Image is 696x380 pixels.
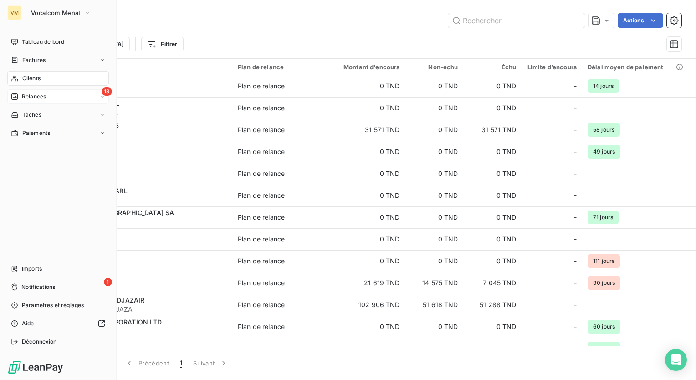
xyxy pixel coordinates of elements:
[464,185,522,206] td: 0 TND
[238,147,285,156] div: Plan de relance
[238,103,285,113] div: Plan de relance
[405,141,464,163] td: 0 TND
[464,97,522,119] td: 0 TND
[574,169,577,178] span: -
[63,174,227,183] span: ASSISTELSARL
[22,92,46,101] span: Relances
[7,316,109,331] a: Aide
[22,265,42,273] span: Imports
[22,111,41,119] span: Tâches
[464,141,522,163] td: 0 TND
[22,74,41,82] span: Clients
[469,63,517,71] div: Échu
[238,257,285,266] div: Plan de relance
[405,272,464,294] td: 14 575 TND
[31,9,80,16] span: Vocalcom Menat
[618,13,663,28] button: Actions
[238,344,285,353] div: Plan de relance
[238,169,285,178] div: Plan de relance
[405,119,464,141] td: 0 TND
[327,316,405,338] td: 0 TND
[333,63,400,71] div: Montant d'encours
[238,213,285,222] div: Plan de relance
[574,344,577,353] span: -
[574,322,577,331] span: -
[327,228,405,250] td: 0 TND
[63,327,227,336] span: CAPSTONE
[405,97,464,119] td: 0 TND
[574,191,577,200] span: -
[327,338,405,359] td: 0 TND
[588,211,619,224] span: 71 jours
[464,294,522,316] td: 51 288 TND
[327,250,405,272] td: 0 TND
[527,63,577,71] div: Limite d’encours
[464,163,522,185] td: 0 TND
[464,206,522,228] td: 0 TND
[588,342,620,355] span: 45 jours
[104,278,112,286] span: 1
[405,185,464,206] td: 0 TND
[665,349,687,371] div: Open Intercom Messenger
[405,228,464,250] td: 0 TND
[22,338,57,346] span: Déconnexion
[327,97,405,119] td: 0 TND
[588,145,620,159] span: 49 jours
[63,283,227,292] span: BIGCONTACT
[63,305,227,314] span: BNPPARIBASELDJAZA
[63,86,227,95] span: ADDWILYA
[405,163,464,185] td: 0 TND
[22,301,84,309] span: Paramètres et réglages
[22,319,34,328] span: Aide
[63,217,227,226] span: BGFIBANK
[574,213,577,222] span: -
[7,5,22,20] div: VM
[119,354,174,373] button: Précédent
[327,163,405,185] td: 0 TND
[574,278,577,288] span: -
[102,87,112,96] span: 13
[63,130,227,139] span: AFIASSURANCES
[238,235,285,244] div: Plan de relance
[327,141,405,163] td: 0 TND
[174,354,188,373] button: 1
[63,239,227,248] span: BICICI
[7,360,64,375] img: Logo LeanPay
[238,322,285,331] div: Plan de relance
[238,82,285,91] div: Plan de relance
[405,206,464,228] td: 0 TND
[588,320,620,334] span: 60 jours
[22,129,50,137] span: Paiements
[464,119,522,141] td: 31 571 TND
[238,300,285,309] div: Plan de relance
[588,276,620,290] span: 90 jours
[405,338,464,359] td: 0 TND
[327,185,405,206] td: 0 TND
[63,195,227,205] span: ATINGENIERIE
[464,75,522,97] td: 0 TND
[574,103,577,113] span: -
[464,316,522,338] td: 0 TND
[22,56,46,64] span: Factures
[574,147,577,156] span: -
[63,261,227,270] span: BICIS
[574,235,577,244] span: -
[180,359,182,368] span: 1
[63,108,227,117] span: ADOUMASSSARL
[22,38,64,46] span: Tableau de bord
[464,250,522,272] td: 0 TND
[405,294,464,316] td: 51 618 TND
[238,278,285,288] div: Plan de relance
[588,63,685,71] div: Délai moyen de paiement
[588,254,620,268] span: 111 jours
[141,37,183,51] button: Filtrer
[188,354,234,373] button: Suivant
[405,316,464,338] td: 0 TND
[574,125,577,134] span: -
[405,75,464,97] td: 0 TND
[588,123,620,137] span: 58 jours
[63,209,174,216] span: BGFIBANK [GEOGRAPHIC_DATA] SA
[464,228,522,250] td: 0 TND
[63,152,227,161] span: ARCEPTOGO
[574,257,577,266] span: -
